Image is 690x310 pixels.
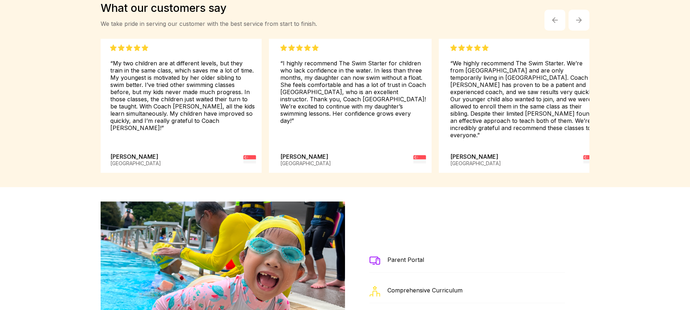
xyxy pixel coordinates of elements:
[387,256,424,263] div: Parent Portal
[369,256,380,265] img: The Swim Starter coach with kids attending a swimming lesson
[280,160,331,166] div: [GEOGRAPHIC_DATA]
[280,45,426,124] div: “I highly recommend The Swim Starter for children who lack confidence in the water. In less than ...
[450,45,488,51] img: Five Stars
[369,286,380,297] img: a swimming coach for kids giving individualised feedback
[551,16,559,24] img: Arrow
[110,45,148,51] img: Five Stars
[243,153,256,166] img: flag
[387,287,463,294] div: Comprehensive Curriculum
[450,45,596,139] div: “We highly recommend The Swim Starter. We’re from [GEOGRAPHIC_DATA] and are only temporarily livi...
[576,17,582,23] img: Arrow
[280,153,331,167] div: [PERSON_NAME]
[101,1,317,14] div: What our customers say
[413,153,426,166] img: flag
[280,45,318,51] img: Five Stars
[450,153,501,167] div: [PERSON_NAME]
[110,160,161,166] div: [GEOGRAPHIC_DATA]
[584,153,596,166] img: flag
[450,160,501,166] div: [GEOGRAPHIC_DATA]
[110,153,161,167] div: [PERSON_NAME]
[110,45,256,131] div: “My two children are at different levels, but they train in the same class, which saves me a lot ...
[101,20,317,27] div: We take pride in serving our customer with the best service from start to finish.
